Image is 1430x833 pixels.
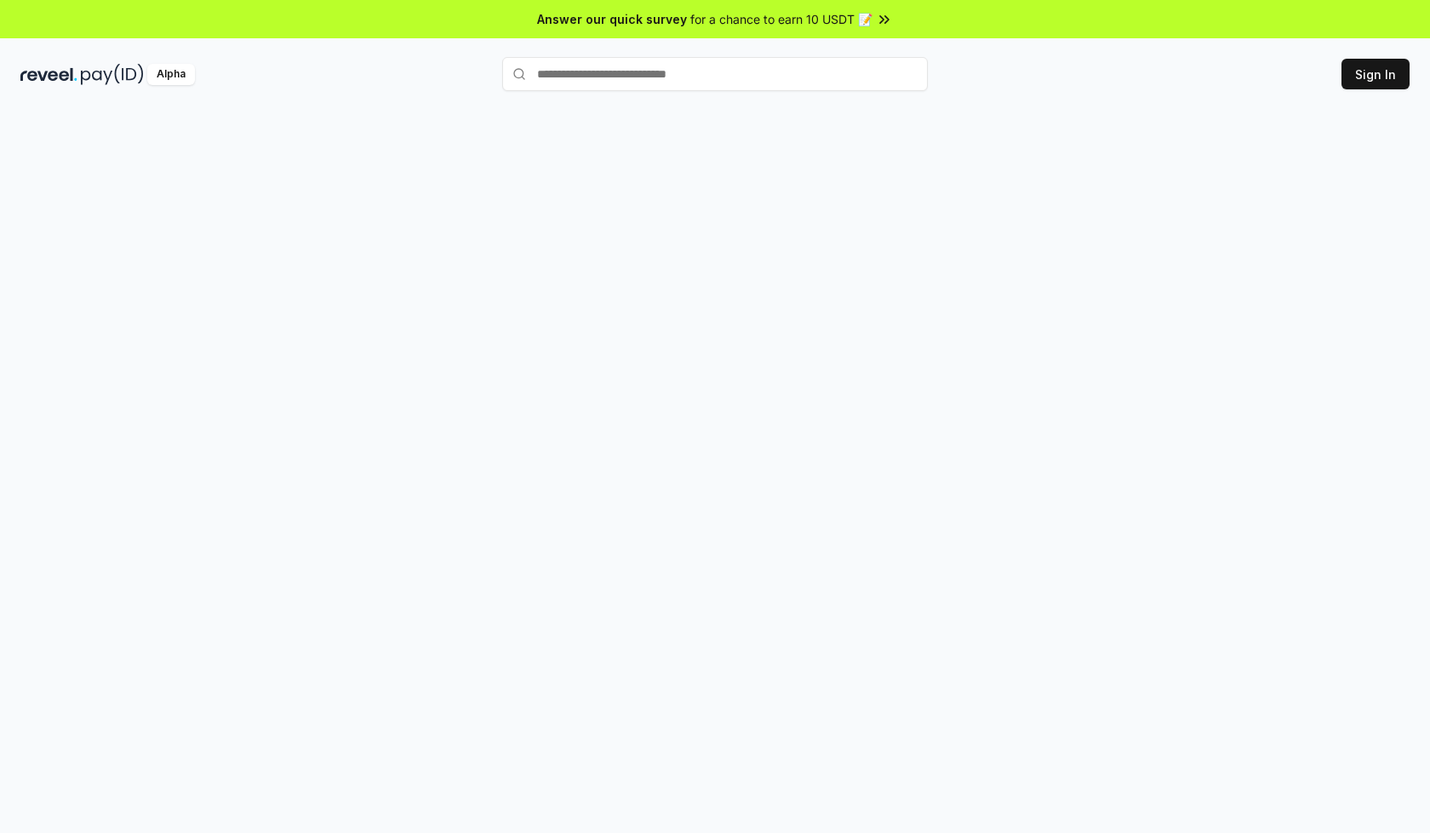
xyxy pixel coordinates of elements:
[147,64,195,85] div: Alpha
[20,64,77,85] img: reveel_dark
[537,10,687,28] span: Answer our quick survey
[1341,59,1410,89] button: Sign In
[81,64,144,85] img: pay_id
[690,10,872,28] span: for a chance to earn 10 USDT 📝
